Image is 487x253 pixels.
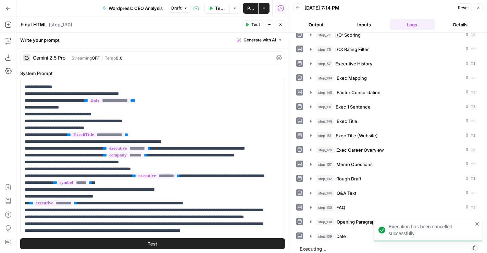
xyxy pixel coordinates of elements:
[306,159,480,170] button: 0 ms
[100,54,105,61] span: |
[105,55,116,61] span: Temp
[21,21,47,28] textarea: Final HTML
[316,233,334,240] span: step_139
[16,33,289,47] div: Write your prompt
[466,61,476,67] span: 0 ms
[466,147,476,153] span: 0 ms
[33,55,65,60] div: Gemini 2.5 Pro
[251,22,260,28] span: Test
[438,19,483,30] button: Details
[306,216,480,227] button: 0 ms
[336,147,384,153] span: Exec Career Overview
[316,147,334,153] span: step_129
[466,46,476,52] span: 0 ms
[316,218,334,225] span: step_134
[306,130,480,141] button: 0 ms
[335,60,372,67] span: Executive History
[316,190,334,197] span: step_149
[336,132,378,139] span: Exec Title (Website)
[98,3,167,14] button: Wordpress: CEO Analysis
[306,202,480,213] button: 0 ms
[243,37,276,43] span: Generate with AI
[336,175,361,182] span: Rough Draft
[148,240,158,247] span: Test
[306,231,480,242] button: 0 ms
[466,190,476,196] span: 0 ms
[466,176,476,182] span: 0 ms
[390,19,435,30] button: Logs
[294,19,339,30] button: Output
[243,3,258,14] button: Publish
[475,221,480,227] button: close
[336,233,346,240] span: Date
[466,104,476,110] span: 0 ms
[306,101,480,112] button: 0 ms
[247,5,254,12] span: Publish
[316,132,333,139] span: step_151
[316,46,333,53] span: step_75
[335,46,369,53] span: I/O: Rating Filter
[341,19,387,30] button: Inputs
[336,103,371,110] span: Exec 1 Sentence
[466,161,476,167] span: 0 ms
[306,44,480,55] button: 0 ms
[336,204,345,211] span: FAQ
[337,75,367,81] span: Exec Mapping
[306,173,480,184] button: 0 ms
[168,4,191,13] button: Draft
[116,55,123,61] span: 0.0
[337,118,357,125] span: Exec Title
[316,175,334,182] span: step_132
[337,190,356,197] span: Q&A Text
[204,3,229,14] button: Test Workflow
[316,161,334,168] span: step_107
[466,118,476,124] span: 0 ms
[466,75,476,81] span: 0 ms
[336,161,373,168] span: Memo Questions
[455,3,472,12] button: Reset
[466,204,476,211] span: 0 ms
[316,118,334,125] span: step_148
[306,29,480,40] button: 0 ms
[337,218,377,225] span: Opening Paragraph
[337,89,380,96] span: Factor Consolidation
[20,70,285,77] label: System Prompt
[306,73,480,84] button: 0 ms
[235,36,285,45] button: Generate with AI
[466,89,476,96] span: 0 ms
[316,31,333,38] span: step_74
[306,188,480,199] button: 0 ms
[316,60,333,67] span: step_57
[242,20,263,29] button: Test
[316,204,334,211] span: step_133
[335,31,361,38] span: I/O: Scoring
[72,55,92,61] span: Streaming
[316,75,334,81] span: step_104
[306,144,480,155] button: 0 ms
[68,54,72,61] span: |
[306,58,480,69] button: 0 ms
[466,132,476,139] span: 0 ms
[92,55,100,61] span: OFF
[316,103,333,110] span: step_131
[49,21,72,28] span: ( step_130 )
[171,5,182,11] span: Draft
[306,87,480,98] button: 0 ms
[215,5,225,12] span: Test Workflow
[316,89,334,96] span: step_145
[389,223,473,237] div: Execution has been cancelled successfully.
[458,5,469,11] span: Reset
[306,116,480,127] button: 0 ms
[466,32,476,38] span: 0 ms
[20,238,285,249] button: Test
[109,5,163,12] span: Wordpress: CEO Analysis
